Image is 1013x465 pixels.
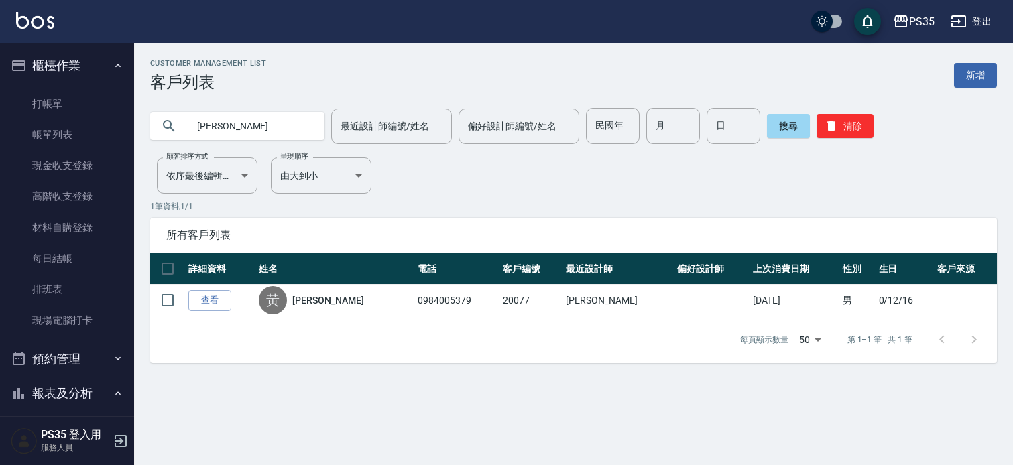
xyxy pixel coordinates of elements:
[150,59,266,68] h2: Customer Management List
[166,151,208,161] label: 顧客排序方式
[934,253,997,285] th: 客戶來源
[750,285,839,316] td: [DATE]
[847,334,912,346] p: 第 1–1 筆 共 1 筆
[41,442,109,454] p: 服務人員
[5,181,129,212] a: 高階收支登錄
[5,48,129,83] button: 櫃檯作業
[562,253,674,285] th: 最近設計師
[414,253,499,285] th: 電話
[5,243,129,274] a: 每日結帳
[954,63,997,88] a: 新增
[259,286,287,314] div: 黃
[750,253,839,285] th: 上次消費日期
[5,376,129,411] button: 報表及分析
[255,253,414,285] th: 姓名
[188,108,314,144] input: 搜尋關鍵字
[5,119,129,150] a: 帳單列表
[5,88,129,119] a: 打帳單
[185,253,255,285] th: 詳細資料
[876,253,935,285] th: 生日
[562,285,674,316] td: [PERSON_NAME]
[5,274,129,305] a: 排班表
[188,290,231,311] a: 查看
[740,334,788,346] p: 每頁顯示數量
[150,73,266,92] h3: 客戶列表
[876,285,935,316] td: 0/12/16
[5,212,129,243] a: 材料自購登錄
[166,228,981,242] span: 所有客戶列表
[499,285,562,316] td: 20077
[674,253,750,285] th: 偏好設計師
[414,285,499,316] td: 0984005379
[41,428,109,442] h5: PS35 登入用
[271,157,371,194] div: 由大到小
[280,151,308,161] label: 呈現順序
[499,253,562,285] th: 客戶編號
[5,416,129,447] a: 報表目錄
[5,305,129,336] a: 現場電腦打卡
[817,114,874,138] button: 清除
[16,12,54,29] img: Logo
[888,8,940,36] button: PS35
[11,427,38,454] img: Person
[854,8,881,35] button: save
[5,342,129,377] button: 預約管理
[839,285,876,316] td: 男
[292,293,363,307] a: [PERSON_NAME]
[150,200,997,212] p: 1 筆資料, 1 / 1
[5,150,129,181] a: 現金收支登錄
[945,9,997,34] button: 登出
[839,253,876,285] th: 性別
[794,322,826,358] div: 50
[767,114,810,138] button: 搜尋
[157,157,257,194] div: 依序最後編輯時間
[909,13,935,30] div: PS35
